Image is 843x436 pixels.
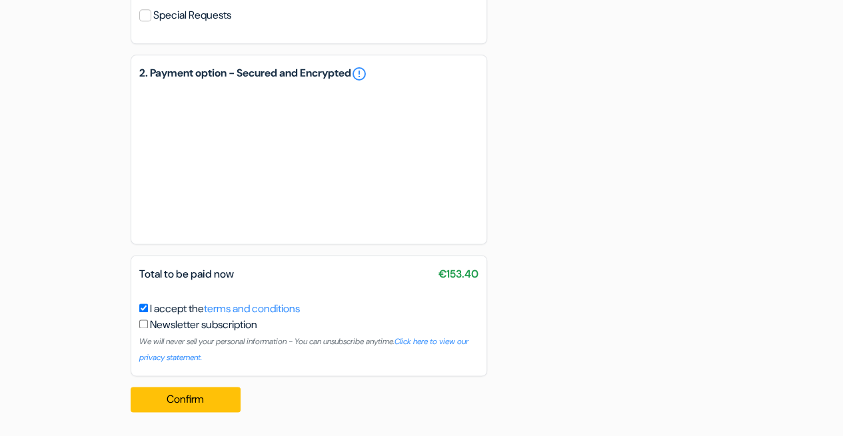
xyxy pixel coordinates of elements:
label: I accept the [150,301,300,317]
a: error_outline [351,66,367,82]
span: €153.40 [438,266,478,282]
button: Confirm [131,387,241,412]
label: Newsletter subscription [150,317,257,333]
h5: 2. Payment option - Secured and Encrypted [139,66,478,82]
small: We will never sell your personal information - You can unsubscribe anytime. [139,336,468,363]
a: Click here to view our privacy statement. [139,336,468,363]
a: terms and conditions [204,302,300,316]
iframe: Secure payment input frame [137,85,481,236]
span: Total to be paid now [139,267,234,281]
label: Special Requests [153,6,231,25]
